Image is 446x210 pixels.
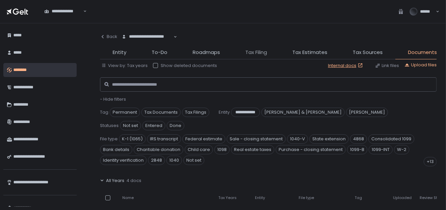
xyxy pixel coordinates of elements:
span: Entity [255,195,265,200]
span: Name [122,195,134,200]
span: Entity [113,49,126,56]
span: 1099-B [347,145,367,154]
span: Tag [100,109,108,115]
button: Back [100,30,117,43]
span: Bank details [100,145,132,154]
span: Charitable donation [134,145,183,154]
span: All Years [106,178,124,184]
span: [PERSON_NAME] [346,108,388,117]
span: 1098 [214,145,230,154]
span: Statuses [100,123,119,129]
div: Search for option [40,5,87,18]
span: [PERSON_NAME] & [PERSON_NAME] [261,108,345,117]
button: View by: Tax years [101,63,148,69]
span: Tag [355,195,362,200]
div: +13 [424,157,437,166]
span: File type [299,195,314,200]
span: Not set [183,156,204,165]
span: K-1 (1065) [119,134,146,144]
span: Entered [142,121,165,130]
button: Link files [375,63,399,69]
span: Identity verification [100,156,147,165]
span: Review Status [420,195,446,200]
span: 2848 [148,156,165,165]
button: Upload files [404,62,437,68]
input: Search for option [44,14,83,21]
span: Tax Filing [245,49,267,56]
span: Child care [185,145,213,154]
span: Permanent [110,108,140,117]
span: 1040-V [287,134,308,144]
span: Tax Sources [353,49,383,56]
span: To-Do [152,49,167,56]
span: Tax Years [218,195,237,200]
span: Tax Estimates [292,49,327,56]
div: Back [100,34,117,40]
span: Done [167,121,184,130]
span: W-2 [394,145,409,154]
button: - Hide filters [100,96,126,102]
span: Real estate taxes [231,145,274,154]
span: Not set [120,121,141,130]
span: Federal estimate [182,134,225,144]
span: File type [100,136,118,142]
span: Documents [408,49,437,56]
span: IRS transcript [147,134,181,144]
span: Purchase - closing statement [276,145,346,154]
a: Internal docs [328,63,364,69]
span: Tax Documents [141,108,181,117]
span: Roadmaps [193,49,220,56]
span: 4868 [350,134,367,144]
span: 1099-INT [369,145,393,154]
span: State extension [309,134,349,144]
span: Consolidated 1099 [368,134,414,144]
span: Sale - closing statement [227,134,286,144]
span: Uploaded [393,195,412,200]
span: 4 docs [126,178,141,184]
input: Search for option [122,40,173,46]
span: 1040 [166,156,182,165]
span: Tax Filings [182,108,209,117]
span: Entity [219,109,230,115]
div: Search for option [117,30,177,44]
